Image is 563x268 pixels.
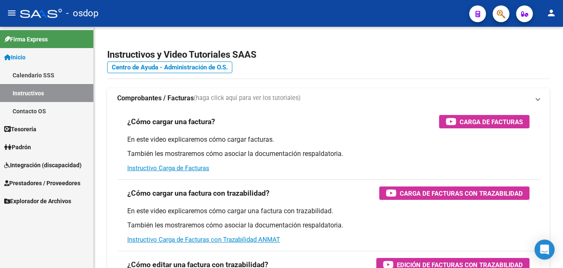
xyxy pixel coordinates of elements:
[127,221,530,230] p: También les mostraremos cómo asociar la documentación respaldatoria.
[127,149,530,158] p: También les mostraremos cómo asociar la documentación respaldatoria.
[66,4,98,23] span: - osdop
[107,47,550,63] h2: Instructivos y Video Tutoriales SAAS
[107,88,550,108] mat-expansion-panel-header: Comprobantes / Facturas(haga click aquí para ver los tutoriales)
[127,207,530,216] p: En este video explicaremos cómo cargar una factura con trazabilidad.
[400,188,523,199] span: Carga de Facturas con Trazabilidad
[379,186,530,200] button: Carga de Facturas con Trazabilidad
[439,115,530,128] button: Carga de Facturas
[460,117,523,127] span: Carga de Facturas
[127,187,270,199] h3: ¿Cómo cargar una factura con trazabilidad?
[7,8,17,18] mat-icon: menu
[4,161,82,170] span: Integración (discapacidad)
[127,236,280,243] a: Instructivo Carga de Facturas con Trazabilidad ANMAT
[4,53,26,62] span: Inicio
[546,8,556,18] mat-icon: person
[127,164,209,172] a: Instructivo Carga de Facturas
[4,197,71,206] span: Explorador de Archivos
[117,94,194,103] strong: Comprobantes / Facturas
[4,179,80,188] span: Prestadores / Proveedores
[4,143,31,152] span: Padrón
[4,125,36,134] span: Tesorería
[535,240,555,260] div: Open Intercom Messenger
[127,135,530,144] p: En este video explicaremos cómo cargar facturas.
[4,35,48,44] span: Firma Express
[107,61,232,73] a: Centro de Ayuda - Administración de O.S.
[194,94,301,103] span: (haga click aquí para ver los tutoriales)
[127,116,215,128] h3: ¿Cómo cargar una factura?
